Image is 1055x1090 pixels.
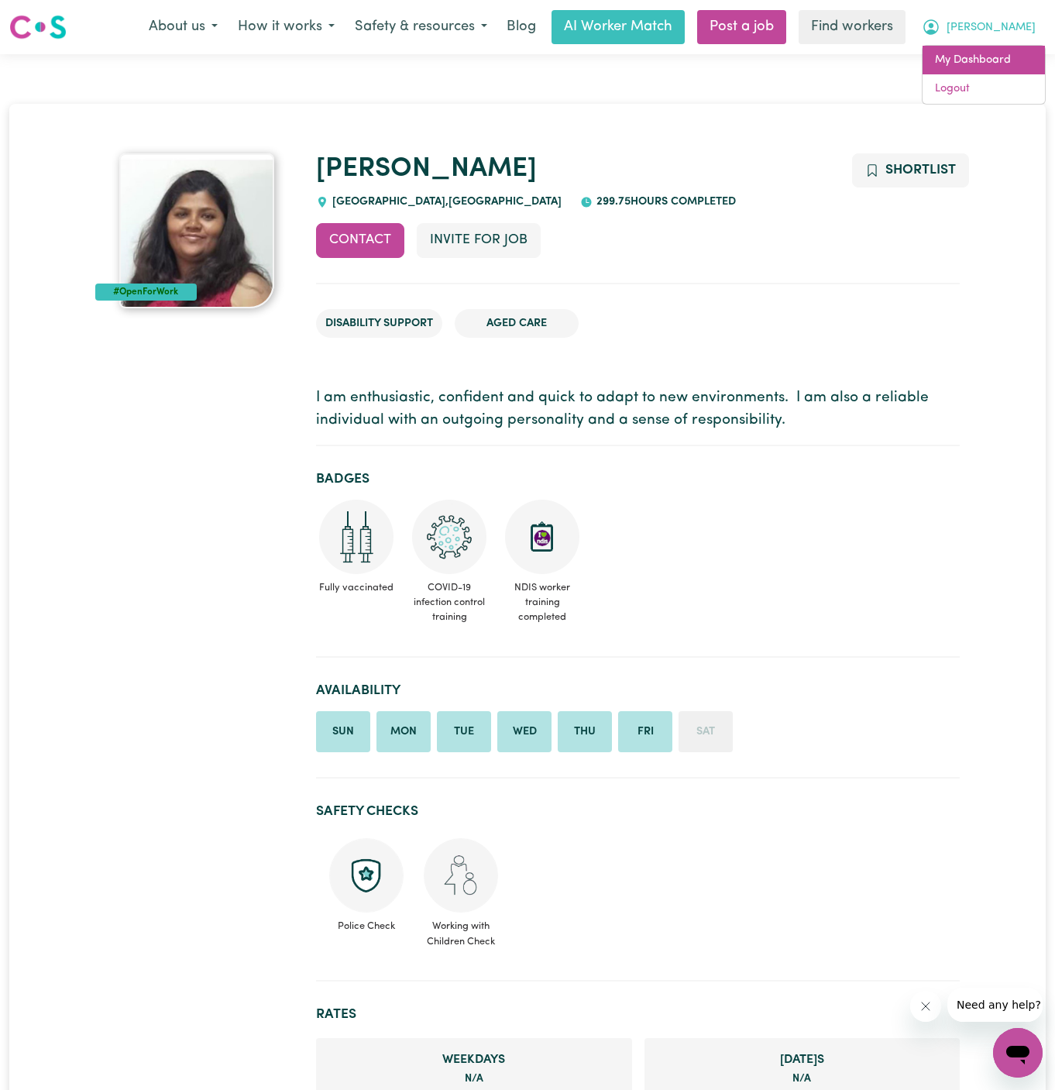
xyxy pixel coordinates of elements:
li: Disability Support [316,309,442,339]
a: Blog [497,10,545,44]
div: #OpenForWork [95,284,197,301]
h2: Availability [316,683,960,699]
a: [PERSON_NAME] [316,156,537,183]
a: Lavina's profile picture'#OpenForWork [95,153,297,308]
button: Safety & resources [345,11,497,43]
span: Weekday rate [328,1050,620,1069]
img: CS Academy: Introduction to NDIS Worker Training course completed [505,500,579,574]
span: 299.75 hours completed [593,196,736,208]
span: Working with Children Check [423,913,499,948]
span: not specified [465,1074,483,1084]
span: Shortlist [885,163,956,177]
img: Lavina [119,153,274,308]
h2: Badges [316,471,960,487]
li: Aged Care [455,309,579,339]
a: Post a job [697,10,786,44]
span: Fully vaccinated [316,574,397,601]
img: CS Academy: COVID-19 Infection Control Training course completed [412,500,486,574]
li: Available on Sunday [316,711,370,753]
img: Police check [329,838,404,913]
img: Careseekers logo [9,13,67,41]
span: not specified [792,1074,811,1084]
h2: Safety Checks [316,803,960,820]
button: My Account [912,11,1046,43]
li: Available on Friday [618,711,672,753]
button: Contact [316,223,404,257]
span: [PERSON_NAME] [947,19,1036,36]
button: Add to shortlist [852,153,969,187]
button: About us [139,11,228,43]
h2: Rates [316,1006,960,1023]
li: Available on Tuesday [437,711,491,753]
li: Available on Monday [376,711,431,753]
img: Working with children check [424,838,498,913]
a: My Dashboard [923,46,1045,75]
div: My Account [922,45,1046,105]
span: Saturday rate [657,1050,948,1069]
iframe: Message from company [947,988,1043,1022]
a: Find workers [799,10,906,44]
iframe: Button to launch messaging window [993,1028,1043,1078]
img: Care and support worker has received 2 doses of COVID-19 vaccine [319,500,393,574]
li: Unavailable on Saturday [679,711,733,753]
p: I am enthusiastic, confident and quick to adapt to new environments. I am also a reliable individ... [316,387,960,432]
li: Available on Thursday [558,711,612,753]
button: Invite for Job [417,223,541,257]
button: How it works [228,11,345,43]
a: Logout [923,74,1045,104]
span: Police Check [328,913,404,934]
span: COVID-19 infection control training [409,574,490,631]
a: Careseekers logo [9,9,67,45]
span: NDIS worker training completed [502,574,582,631]
li: Available on Wednesday [497,711,552,753]
span: [GEOGRAPHIC_DATA] , [GEOGRAPHIC_DATA] [328,196,562,208]
a: AI Worker Match [552,10,685,44]
iframe: Close message [910,991,941,1022]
